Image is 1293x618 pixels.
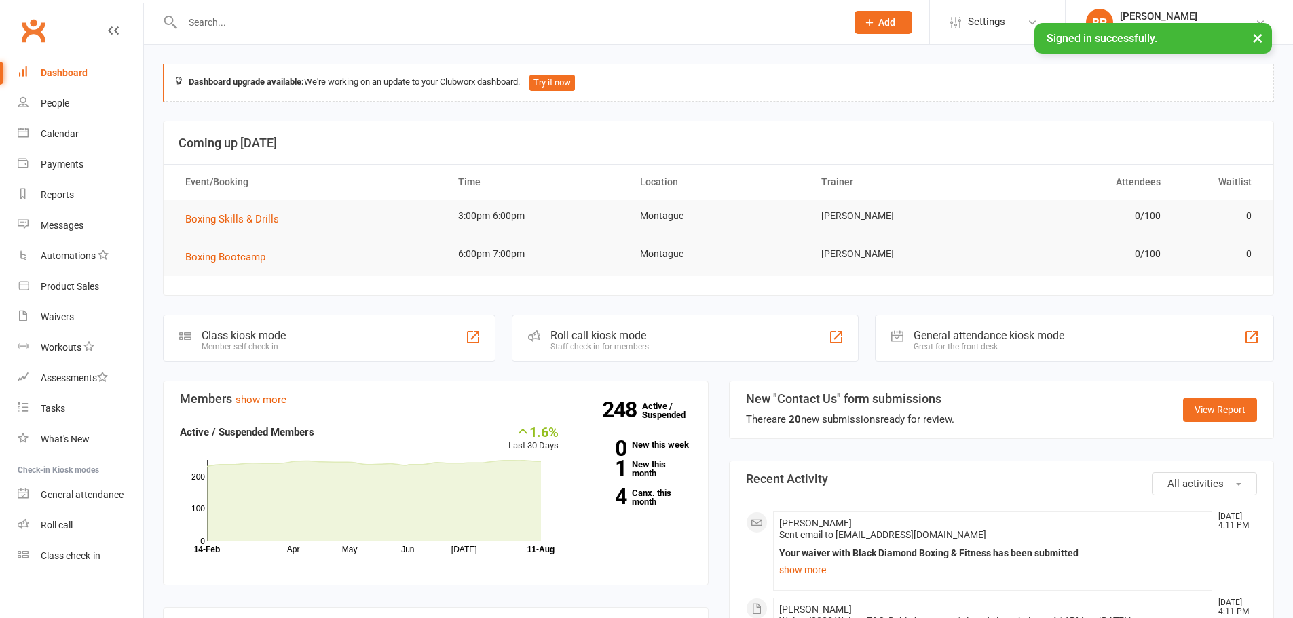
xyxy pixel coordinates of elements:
[809,165,991,199] th: Trainer
[579,460,692,478] a: 1New this month
[16,14,50,47] a: Clubworx
[41,281,99,292] div: Product Sales
[185,251,265,263] span: Boxing Bootcamp
[628,238,810,270] td: Montague
[1183,398,1257,422] a: View Report
[746,392,954,406] h3: New "Contact Us" form submissions
[41,342,81,353] div: Workouts
[1120,10,1255,22] div: [PERSON_NAME]
[18,480,143,510] a: General attendance kiosk mode
[746,411,954,427] div: There are new submissions ready for review.
[446,238,628,270] td: 6:00pm-7:00pm
[41,128,79,139] div: Calendar
[508,424,559,439] div: 1.6%
[779,560,1207,579] a: show more
[18,88,143,119] a: People
[41,372,108,383] div: Assessments
[1245,23,1270,52] button: ×
[18,424,143,455] a: What's New
[18,302,143,332] a: Waivers
[991,200,1173,232] td: 0/100
[18,149,143,180] a: Payments
[1120,22,1255,35] div: Black Diamond Boxing & Fitness
[41,220,83,231] div: Messages
[18,241,143,271] a: Automations
[550,342,649,351] div: Staff check-in for members
[41,67,88,78] div: Dashboard
[1167,478,1224,490] span: All activities
[41,98,69,109] div: People
[41,311,74,322] div: Waivers
[1152,472,1257,495] button: All activities
[185,213,279,225] span: Boxing Skills & Drills
[855,11,912,34] button: Add
[41,489,124,500] div: General attendance
[202,329,286,342] div: Class kiosk mode
[18,363,143,393] a: Assessments
[991,238,1173,270] td: 0/100
[202,342,286,351] div: Member self check-in
[809,200,991,232] td: [PERSON_NAME]
[180,426,314,438] strong: Active / Suspended Members
[642,391,702,429] a: 248Active / Suspended
[579,438,626,459] strong: 0
[779,518,852,528] span: [PERSON_NAME]
[789,413,801,425] strong: 20
[550,329,649,342] div: Roll call kiosk mode
[41,159,83,170] div: Payments
[18,332,143,363] a: Workouts
[914,329,1064,342] div: General attendance kiosk mode
[579,486,626,507] strong: 4
[18,180,143,210] a: Reports
[180,392,692,406] h3: Members
[18,541,143,571] a: Class kiosk mode
[914,342,1064,351] div: Great for the front desk
[179,136,1258,150] h3: Coming up [DATE]
[185,211,288,227] button: Boxing Skills & Drills
[18,271,143,302] a: Product Sales
[779,604,852,615] span: [PERSON_NAME]
[746,472,1258,486] h3: Recent Activity
[579,458,626,478] strong: 1
[41,189,74,200] div: Reports
[628,200,810,232] td: Montague
[189,77,304,87] strong: Dashboard upgrade available:
[18,393,143,424] a: Tasks
[446,165,628,199] th: Time
[628,165,810,199] th: Location
[529,75,575,91] button: Try it now
[41,433,90,444] div: What's New
[18,510,143,541] a: Roll call
[1047,32,1157,45] span: Signed in successfully.
[1173,165,1264,199] th: Waitlist
[179,13,837,32] input: Search...
[878,17,895,28] span: Add
[1173,200,1264,232] td: 0
[779,529,986,540] span: Sent email to [EMAIL_ADDRESS][DOMAIN_NAME]
[779,547,1207,559] div: Your waiver with Black Diamond Boxing & Fitness has been submitted
[18,119,143,149] a: Calendar
[579,440,692,449] a: 0New this week
[41,250,96,261] div: Automations
[185,249,275,265] button: Boxing Bootcamp
[18,58,143,88] a: Dashboard
[508,424,559,453] div: Last 30 Days
[41,550,100,561] div: Class check-in
[41,403,65,414] div: Tasks
[1212,598,1256,616] time: [DATE] 4:11 PM
[41,520,73,530] div: Roll call
[602,400,642,420] strong: 248
[18,210,143,241] a: Messages
[173,165,446,199] th: Event/Booking
[968,7,1005,37] span: Settings
[1086,9,1113,36] div: BP
[1212,512,1256,530] time: [DATE] 4:11 PM
[991,165,1173,199] th: Attendees
[809,238,991,270] td: [PERSON_NAME]
[163,64,1274,102] div: We're working on an update to your Clubworx dashboard.
[1173,238,1264,270] td: 0
[236,393,286,406] a: show more
[579,488,692,506] a: 4Canx. this month
[446,200,628,232] td: 3:00pm-6:00pm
